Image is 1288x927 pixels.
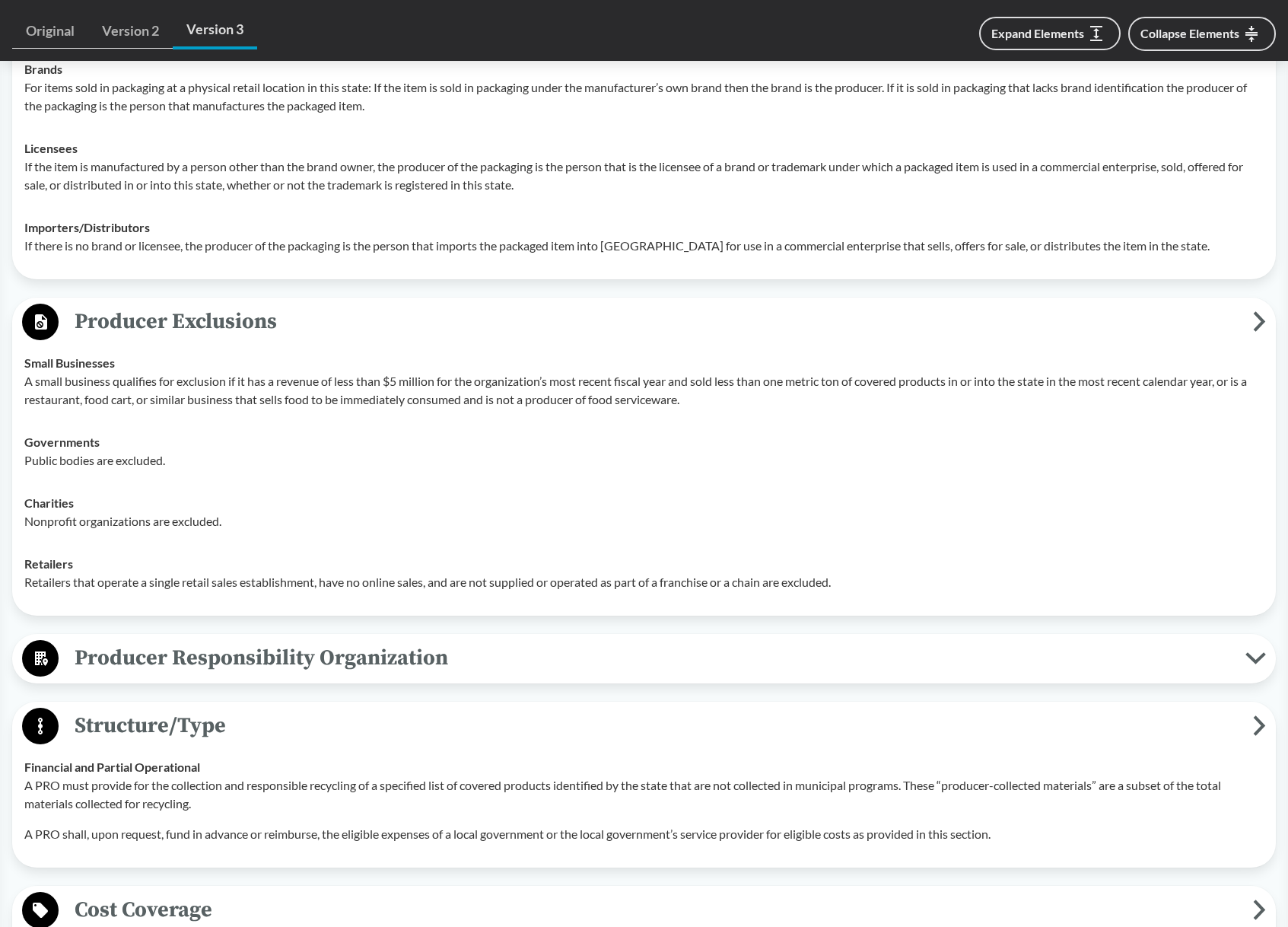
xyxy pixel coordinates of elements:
a: Version 2 [88,14,173,49]
strong: Financial and Partial Operational [24,760,200,774]
strong: Governments [24,435,100,449]
span: Producer Responsibility Organization [59,641,1245,675]
p: For items sold in packaging at a physical retail location in this state: If the item is sold in p... [24,78,1264,115]
strong: Importers/​Distributors [24,220,150,234]
p: A PRO shall, upon request, fund in advance or reimburse, the eligible expenses of a local governm... [24,825,1264,843]
button: Expand Elements [979,17,1121,50]
p: Public bodies are excluded. [24,451,1264,470]
p: A small business qualifies for exclusion if it has a revenue of less than $5 million for the orga... [24,372,1264,409]
strong: Licensees [24,141,78,155]
p: If there is no brand or licensee, the producer of the packaging is the person that imports the pa... [24,237,1264,255]
p: A PRO must provide for the collection and responsible recycling of a specified list of covered pr... [24,776,1264,813]
button: Producer Exclusions [17,303,1271,342]
span: Cost Coverage [59,893,1253,927]
span: Structure/Type [59,709,1253,743]
span: Producer Exclusions [59,304,1253,339]
button: Collapse Elements [1128,17,1276,51]
p: Nonprofit organizations are excluded. [24,512,1264,530]
p: If the item is manufactured by a person other than the brand owner, the producer of the packaging... [24,158,1264,194]
strong: Retailers [24,556,73,571]
a: Version 3 [173,12,257,49]
strong: Brands [24,62,62,76]
a: Original [12,14,88,49]
strong: Charities [24,495,74,510]
button: Structure/Type [17,707,1271,746]
p: Retailers that operate a single retail sales establishment, have no online sales, and are not sup... [24,573,1264,591]
strong: Small Businesses [24,355,115,370]
button: Producer Responsibility Organization [17,639,1271,678]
